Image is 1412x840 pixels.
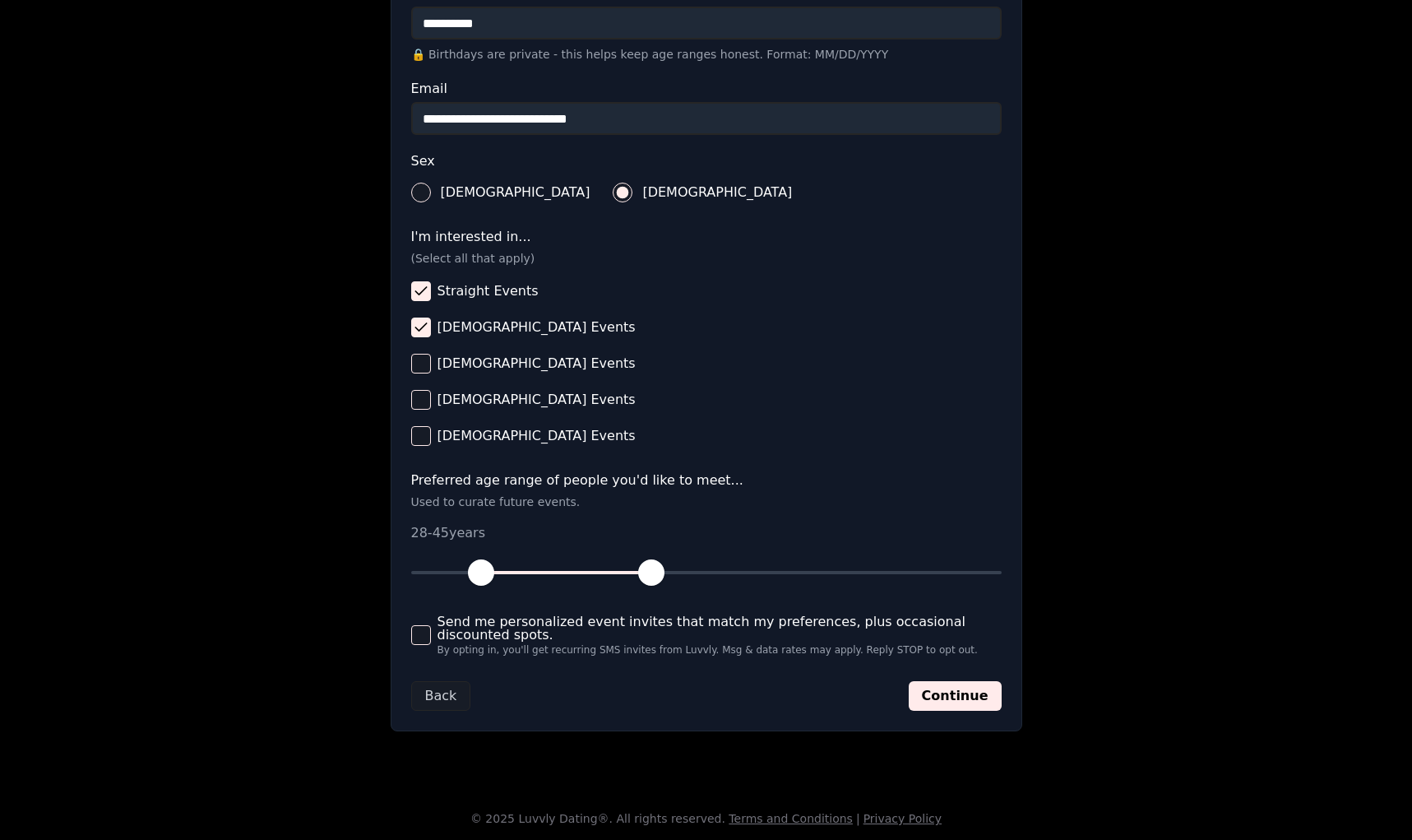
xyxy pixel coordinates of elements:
[411,354,431,374] button: [DEMOGRAPHIC_DATA] Events
[411,523,1002,543] p: 28 - 45 years
[909,681,1002,711] button: Continue
[411,625,431,645] button: Send me personalized event invites that match my preferences, plus occasional discounted spots.By...
[437,429,636,443] span: [DEMOGRAPHIC_DATA] Events
[411,183,431,202] button: [DEMOGRAPHIC_DATA]
[437,357,636,370] span: [DEMOGRAPHIC_DATA] Events
[411,250,1002,267] p: (Select all that apply)
[411,155,1002,168] label: Sex
[437,285,539,298] span: Straight Events
[411,474,1002,487] label: Preferred age range of people you'd like to meet...
[411,281,431,301] button: Straight Events
[856,812,860,825] span: |
[437,321,636,334] span: [DEMOGRAPHIC_DATA] Events
[441,186,590,199] span: [DEMOGRAPHIC_DATA]
[411,390,431,410] button: [DEMOGRAPHIC_DATA] Events
[863,812,942,825] a: Privacy Policy
[411,230,1002,244] label: I'm interested in...
[729,812,853,825] a: Terms and Conditions
[613,183,632,202] button: [DEMOGRAPHIC_DATA]
[411,318,431,337] button: [DEMOGRAPHIC_DATA] Events
[411,681,471,711] button: Back
[642,186,792,199] span: [DEMOGRAPHIC_DATA]
[411,426,431,446] button: [DEMOGRAPHIC_DATA] Events
[437,615,1002,642] span: Send me personalized event invites that match my preferences, plus occasional discounted spots.
[437,645,1002,655] span: By opting in, you'll get recurring SMS invites from Luvvly. Msg & data rates may apply. Reply STO...
[437,393,636,406] span: [DEMOGRAPHIC_DATA] Events
[411,82,1002,95] label: Email
[411,494,1002,510] p: Used to curate future events.
[411,46,1002,63] p: 🔒 Birthdays are private - this helps keep age ranges honest. Format: MM/DD/YYYY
